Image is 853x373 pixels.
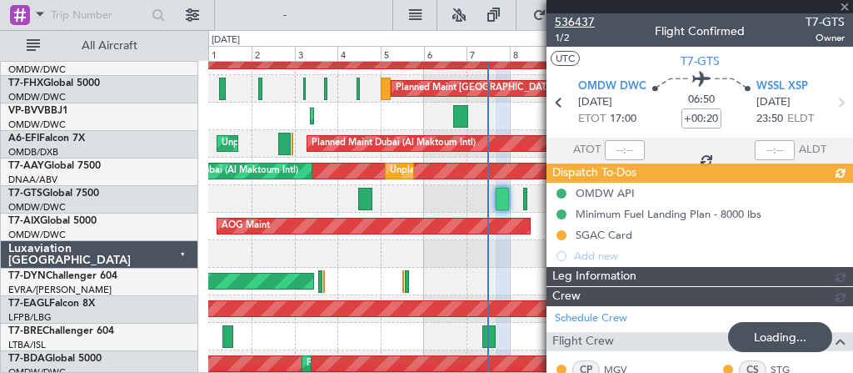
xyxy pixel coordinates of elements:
[688,92,715,108] span: 06:50
[8,91,66,103] a: OMDW/DWC
[8,189,99,199] a: T7-GTSGlobal 7500
[655,23,745,40] div: Flight Confirmed
[466,46,510,61] div: 7
[396,76,658,101] div: Planned Maint [GEOGRAPHIC_DATA] ([GEOGRAPHIC_DATA])
[8,354,102,364] a: T7-BDAGlobal 5000
[424,46,467,61] div: 6
[390,159,636,184] div: Unplanned Maint [GEOGRAPHIC_DATA] (Al Maktoum Intl)
[8,284,112,296] a: EVRA/[PERSON_NAME]
[799,142,826,159] span: ALDT
[806,31,845,45] span: Owner
[8,161,101,171] a: T7-AAYGlobal 7500
[8,299,95,309] a: T7-EAGLFalcon 8X
[252,46,295,61] div: 2
[295,46,338,61] div: 3
[8,326,42,336] span: T7-BRE
[208,46,252,61] div: 1
[381,46,424,61] div: 5
[8,201,66,214] a: OMDW/DWC
[8,271,46,281] span: T7-DYN
[8,189,42,199] span: T7-GTS
[681,53,720,70] span: T7-GTS
[8,63,66,76] a: OMDW/DWC
[555,13,595,31] span: 536437
[756,94,791,111] span: [DATE]
[8,118,66,131] a: OMDW/DWC
[728,322,832,352] div: Loading...
[43,40,176,52] span: All Aircraft
[8,326,114,336] a: T7-BREChallenger 604
[312,131,476,156] div: Planned Maint Dubai (Al Maktoum Intl)
[8,146,58,159] a: OMDB/DXB
[806,13,845,31] span: T7-GTS
[8,78,100,88] a: T7-FHXGlobal 5000
[51,3,147,28] input: Trip Number
[8,134,85,144] a: A6-EFIFalcon 7X
[8,106,68,116] a: VP-BVVBBJ1
[8,299,49,309] span: T7-EAGL
[8,354,45,364] span: T7-BDA
[337,46,381,61] div: 4
[222,214,270,239] div: AOG Maint
[8,229,66,241] a: OMDW/DWC
[551,51,580,66] button: UTC
[610,111,636,128] span: 17:00
[555,31,595,45] span: 1/2
[8,78,43,88] span: T7-FHX
[573,142,601,159] span: ATOT
[510,46,553,61] div: 8
[8,339,46,351] a: LTBA/ISL
[8,311,52,324] a: LFPB/LBG
[756,78,808,95] span: WSSL XSP
[8,106,44,116] span: VP-BVV
[8,216,97,226] a: T7-AIXGlobal 5000
[787,111,814,128] span: ELDT
[18,33,181,59] button: All Aircraft
[8,216,40,226] span: T7-AIX
[756,111,783,128] span: 23:50
[212,33,240,48] div: [DATE]
[578,111,606,128] span: ETOT
[578,78,646,95] span: OMDW DWC
[578,94,612,111] span: [DATE]
[525,2,625,28] button: Refreshing...
[8,174,57,186] a: DNAA/ABV
[134,159,298,184] div: Planned Maint Dubai (Al Maktoum Intl)
[8,161,44,171] span: T7-AAY
[8,134,39,144] span: A6-EFI
[222,131,496,156] div: Unplanned Maint [GEOGRAPHIC_DATA] ([GEOGRAPHIC_DATA])
[8,271,117,281] a: T7-DYNChallenger 604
